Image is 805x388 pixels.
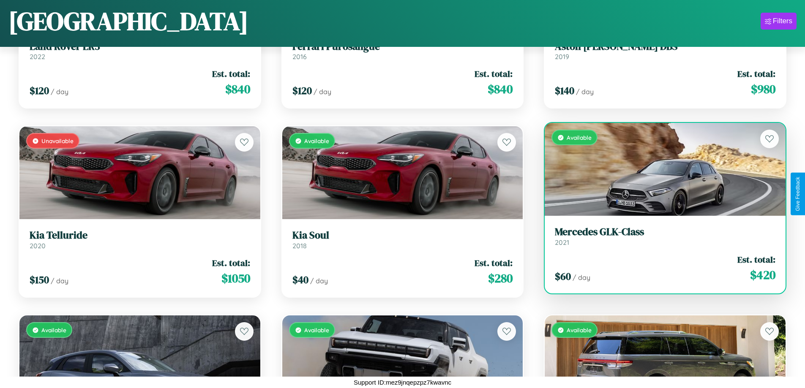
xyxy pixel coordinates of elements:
span: / day [573,273,590,282]
span: $ 280 [488,270,513,287]
span: $ 40 [292,273,308,287]
a: Kia Soul2018 [292,229,513,250]
span: 2021 [555,238,569,247]
a: Ferrari Purosangue2016 [292,41,513,61]
span: 2022 [30,52,45,61]
span: $ 60 [555,269,571,283]
span: $ 140 [555,84,574,98]
span: 2016 [292,52,307,61]
span: Est. total: [475,257,513,269]
span: $ 120 [30,84,49,98]
span: 2019 [555,52,569,61]
span: $ 150 [30,273,49,287]
span: / day [51,87,68,96]
span: Est. total: [737,253,775,266]
span: Available [567,134,592,141]
span: $ 120 [292,84,312,98]
span: Est. total: [737,68,775,80]
span: / day [576,87,594,96]
div: Filters [773,17,792,25]
span: / day [310,277,328,285]
span: $ 840 [225,81,250,98]
h3: Aston [PERSON_NAME] DBS [555,41,775,53]
h3: Mercedes GLK-Class [555,226,775,238]
h3: Kia Telluride [30,229,250,241]
span: Available [304,137,329,144]
span: Est. total: [475,68,513,80]
span: Est. total: [212,68,250,80]
span: 2018 [292,241,307,250]
span: 2020 [30,241,46,250]
div: Give Feedback [795,177,801,211]
span: $ 1050 [221,270,250,287]
span: $ 840 [488,81,513,98]
span: Available [567,326,592,334]
span: Available [41,326,66,334]
a: Land Rover LR32022 [30,41,250,61]
p: Support ID: mez9jnqepzpz7kwavnc [354,377,451,388]
span: Unavailable [41,137,74,144]
span: $ 980 [751,81,775,98]
span: Available [304,326,329,334]
button: Filters [761,13,797,30]
span: / day [51,277,68,285]
h1: [GEOGRAPHIC_DATA] [8,4,248,38]
span: $ 420 [750,266,775,283]
span: Est. total: [212,257,250,269]
a: Mercedes GLK-Class2021 [555,226,775,247]
a: Kia Telluride2020 [30,229,250,250]
span: / day [314,87,331,96]
h3: Kia Soul [292,229,513,241]
a: Aston [PERSON_NAME] DBS2019 [555,41,775,61]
